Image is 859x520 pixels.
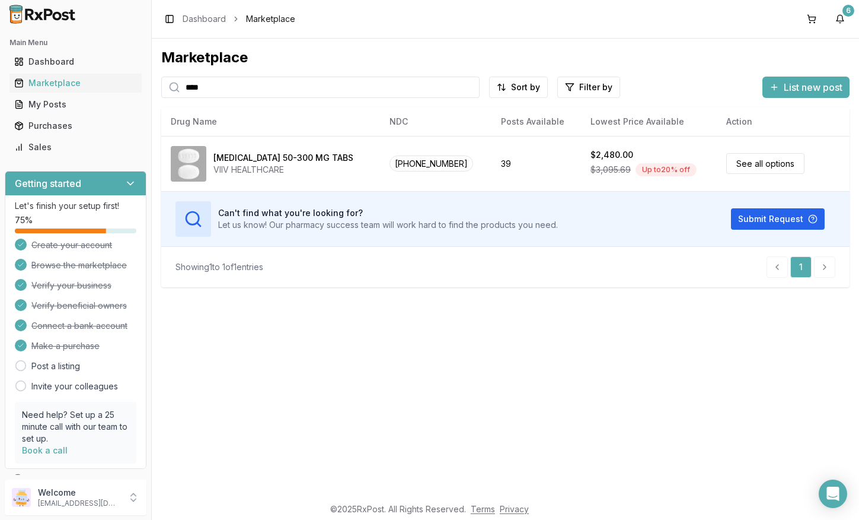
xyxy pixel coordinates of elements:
[14,77,137,89] div: Marketplace
[581,107,717,136] th: Lowest Price Available
[784,80,842,94] span: List new post
[471,504,495,514] a: Terms
[731,208,825,230] button: Submit Request
[511,81,540,93] span: Sort by
[579,81,612,93] span: Filter by
[819,480,847,508] div: Open Intercom Messenger
[38,499,120,508] p: [EMAIL_ADDRESS][DOMAIN_NAME]
[14,99,137,110] div: My Posts
[557,77,620,98] button: Filter by
[762,83,850,94] a: List new post
[9,94,142,115] a: My Posts
[590,164,631,176] span: $3,095.69
[31,280,111,291] span: Verify your business
[9,38,142,47] h2: Main Menu
[636,163,697,176] div: Up to 20 % off
[12,488,31,507] img: User avatar
[9,72,142,94] a: Marketplace
[9,115,142,137] a: Purchases
[5,74,146,93] button: Marketplace
[590,149,633,161] div: $2,480.00
[31,381,118,392] a: Invite your colleagues
[161,48,850,67] div: Marketplace
[762,77,850,98] button: List new post
[5,52,146,71] button: Dashboard
[31,320,127,332] span: Connect a bank account
[218,207,558,219] h3: Can't find what you're looking for?
[831,9,850,28] button: 6
[380,107,491,136] th: NDC
[31,259,127,271] span: Browse the marketplace
[31,360,80,372] a: Post a listing
[491,136,581,191] td: 39
[15,176,81,191] h3: Getting started
[183,13,295,25] nav: breadcrumb
[31,300,127,312] span: Verify beneficial owners
[31,340,100,352] span: Make a purchase
[5,5,81,24] img: RxPost Logo
[22,445,68,455] a: Book a call
[14,56,137,68] div: Dashboard
[389,156,473,172] span: [PHONE_NUMBER]
[5,138,146,157] button: Sales
[491,107,581,136] th: Posts Available
[15,200,136,212] p: Let's finish your setup first!
[5,469,146,490] button: Support
[246,13,295,25] span: Marketplace
[790,256,812,278] a: 1
[9,51,142,72] a: Dashboard
[175,261,263,273] div: Showing 1 to 1 of 1 entries
[842,5,854,17] div: 6
[171,146,206,182] img: Dovato 50-300 MG TABS
[5,116,146,135] button: Purchases
[14,141,137,153] div: Sales
[161,107,380,136] th: Drug Name
[14,120,137,132] div: Purchases
[9,137,142,158] a: Sales
[22,409,129,445] p: Need help? Set up a 25 minute call with our team to set up.
[31,239,112,251] span: Create your account
[213,152,353,164] div: [MEDICAL_DATA] 50-300 MG TABS
[500,504,529,514] a: Privacy
[489,77,548,98] button: Sort by
[726,153,804,174] a: See all options
[717,107,850,136] th: Action
[183,13,226,25] a: Dashboard
[767,256,835,278] nav: pagination
[218,219,558,231] p: Let us know! Our pharmacy success team will work hard to find the products you need.
[213,164,353,176] div: VIIV HEALTHCARE
[5,95,146,114] button: My Posts
[15,214,33,226] span: 75 %
[38,487,120,499] p: Welcome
